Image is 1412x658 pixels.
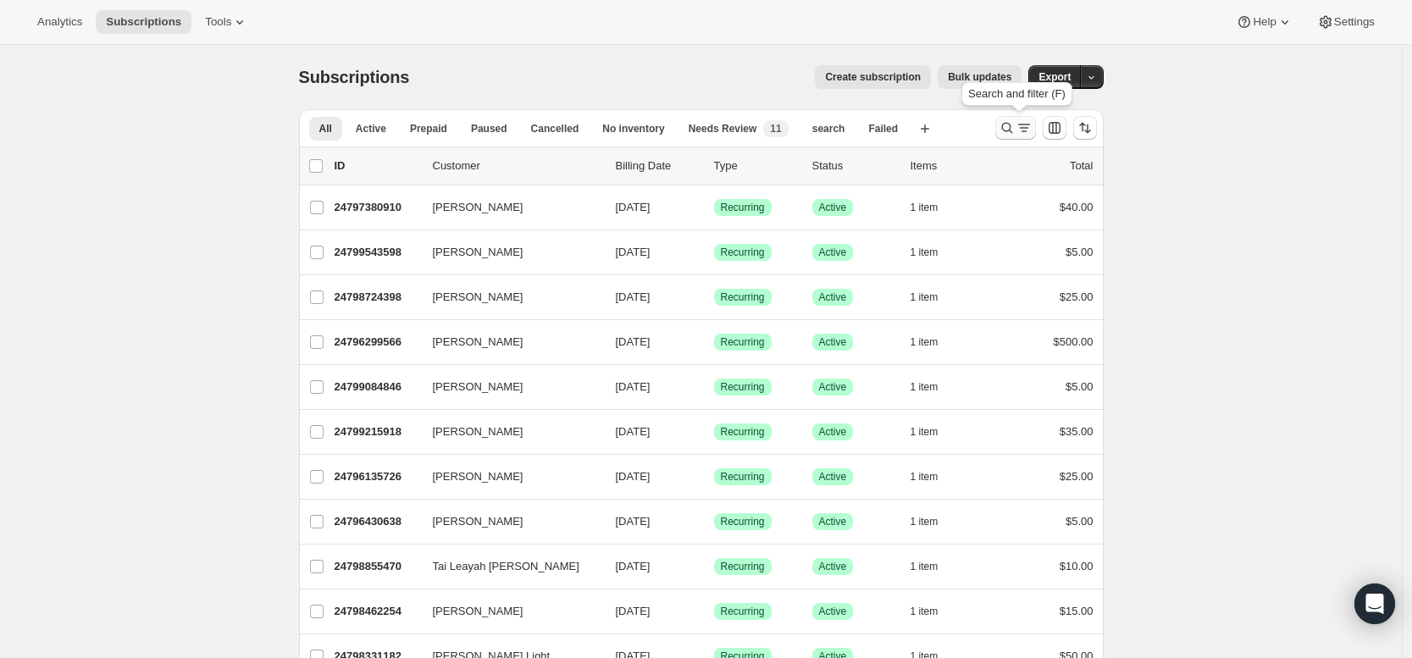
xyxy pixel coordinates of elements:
span: $500.00 [1054,335,1094,348]
span: [PERSON_NAME] [433,334,523,351]
button: Settings [1307,10,1385,34]
span: Active [819,290,847,304]
span: [DATE] [616,246,651,258]
button: 1 item [911,510,957,534]
button: Create new view [911,117,939,141]
span: Active [819,201,847,214]
div: Open Intercom Messenger [1354,583,1395,624]
span: Tai Leayah [PERSON_NAME] [433,558,579,575]
span: Active [819,605,847,618]
span: Active [819,246,847,259]
button: 1 item [911,375,957,399]
div: IDCustomerBilling DateTypeStatusItemsTotal [335,158,1094,174]
button: Tai Leayah [PERSON_NAME] [423,553,592,580]
span: [DATE] [616,380,651,393]
p: Total [1070,158,1093,174]
span: Subscriptions [299,68,410,86]
span: [DATE] [616,335,651,348]
button: [PERSON_NAME] [423,284,592,311]
div: 24799215918[PERSON_NAME][DATE]SuccessRecurringSuccessActive1 item$35.00 [335,420,1094,444]
span: Tools [205,15,231,29]
span: Active [819,380,847,394]
span: Subscriptions [106,15,181,29]
span: Help [1253,15,1276,29]
button: Subscriptions [96,10,191,34]
span: [DATE] [616,425,651,438]
span: 1 item [911,201,939,214]
span: [PERSON_NAME] [433,423,523,440]
p: Status [812,158,897,174]
div: 24796299566[PERSON_NAME][DATE]SuccessRecurringSuccessActive1 item$500.00 [335,330,1094,354]
div: Items [911,158,995,174]
span: Analytics [37,15,82,29]
span: Recurring [721,380,765,394]
span: 1 item [911,560,939,573]
button: Create subscription [815,65,931,89]
p: 24798724398 [335,289,419,306]
span: 11 [770,122,781,135]
button: 1 item [911,196,957,219]
p: 24798462254 [335,603,419,620]
span: Cancelled [531,122,579,135]
span: [DATE] [616,560,651,572]
span: [DATE] [616,470,651,483]
span: Needs Review [689,122,757,135]
button: Customize table column order and visibility [1043,116,1066,140]
span: [DATE] [616,515,651,528]
span: 1 item [911,246,939,259]
span: Active [356,122,386,135]
div: 24798462254[PERSON_NAME][DATE]SuccessRecurringSuccessActive1 item$15.00 [335,600,1094,623]
span: search [812,122,845,135]
button: Search and filter results [995,116,1036,140]
p: Customer [433,158,602,174]
button: [PERSON_NAME] [423,194,592,221]
span: Active [819,515,847,528]
div: 24798855470Tai Leayah [PERSON_NAME][DATE]SuccessRecurringSuccessActive1 item$10.00 [335,555,1094,578]
span: 1 item [911,380,939,394]
button: 1 item [911,241,957,264]
span: Recurring [721,560,765,573]
p: 24799084846 [335,379,419,395]
span: All [319,122,332,135]
span: 1 item [911,605,939,618]
button: [PERSON_NAME] [423,508,592,535]
span: Recurring [721,201,765,214]
button: [PERSON_NAME] [423,329,592,356]
button: 1 item [911,285,957,309]
span: No inventory [602,122,664,135]
span: Failed [868,122,898,135]
button: Analytics [27,10,92,34]
button: Tools [195,10,258,34]
span: $10.00 [1060,560,1094,572]
span: Recurring [721,425,765,439]
span: Recurring [721,605,765,618]
span: Recurring [721,246,765,259]
button: 1 item [911,600,957,623]
span: $40.00 [1060,201,1094,213]
span: [PERSON_NAME] [433,244,523,261]
span: Active [819,470,847,484]
span: $25.00 [1060,470,1094,483]
span: $35.00 [1060,425,1094,438]
span: 1 item [911,470,939,484]
span: [PERSON_NAME] [433,289,523,306]
p: ID [335,158,419,174]
span: Settings [1334,15,1375,29]
p: 24798855470 [335,558,419,575]
button: [PERSON_NAME] [423,598,592,625]
span: [DATE] [616,290,651,303]
span: [PERSON_NAME] [433,468,523,485]
span: Active [819,425,847,439]
span: [PERSON_NAME] [433,379,523,395]
p: 24797380910 [335,199,419,216]
button: [PERSON_NAME] [423,239,592,266]
div: 24797380910[PERSON_NAME][DATE]SuccessRecurringSuccessActive1 item$40.00 [335,196,1094,219]
span: $5.00 [1066,515,1094,528]
button: Export [1028,65,1081,89]
div: 24796135726[PERSON_NAME][DATE]SuccessRecurringSuccessActive1 item$25.00 [335,465,1094,489]
span: $5.00 [1066,246,1094,258]
button: 1 item [911,420,957,444]
span: [PERSON_NAME] [433,513,523,530]
span: [PERSON_NAME] [433,199,523,216]
span: Export [1038,70,1071,84]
